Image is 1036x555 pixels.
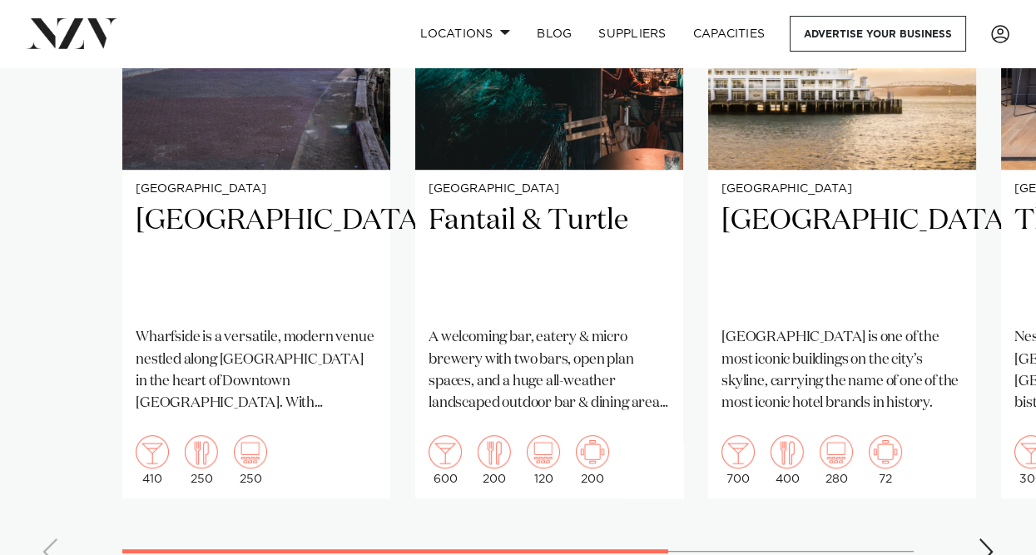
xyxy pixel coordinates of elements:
[136,183,377,196] small: [GEOGRAPHIC_DATA]
[820,435,853,485] div: 280
[429,435,462,485] div: 600
[27,18,117,48] img: nzv-logo.png
[820,435,853,468] img: theatre.png
[429,327,670,414] p: A welcoming bar, eatery & micro brewery with two bars, open plan spaces, and a huge all-weather l...
[407,16,523,52] a: Locations
[185,435,218,485] div: 250
[429,183,670,196] small: [GEOGRAPHIC_DATA]
[869,435,902,485] div: 72
[771,435,804,468] img: dining.png
[527,435,560,485] div: 120
[771,435,804,485] div: 400
[478,435,511,468] img: dining.png
[429,435,462,468] img: cocktail.png
[585,16,679,52] a: SUPPLIERS
[790,16,966,52] a: Advertise your business
[721,183,963,196] small: [GEOGRAPHIC_DATA]
[234,435,267,468] img: theatre.png
[721,327,963,414] p: [GEOGRAPHIC_DATA] is one of the most iconic buildings on the city’s skyline, carrying the name of...
[478,435,511,485] div: 200
[721,202,963,315] h2: [GEOGRAPHIC_DATA]
[234,435,267,485] div: 250
[136,202,377,315] h2: [GEOGRAPHIC_DATA]
[523,16,585,52] a: BLOG
[576,435,609,485] div: 200
[429,202,670,315] h2: Fantail & Turtle
[136,327,377,414] p: Wharfside is a versatile, modern venue nestled along [GEOGRAPHIC_DATA] in the heart of Downtown [...
[721,435,755,485] div: 700
[721,435,755,468] img: cocktail.png
[576,435,609,468] img: meeting.png
[869,435,902,468] img: meeting.png
[680,16,779,52] a: Capacities
[136,435,169,468] img: cocktail.png
[527,435,560,468] img: theatre.png
[185,435,218,468] img: dining.png
[136,435,169,485] div: 410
